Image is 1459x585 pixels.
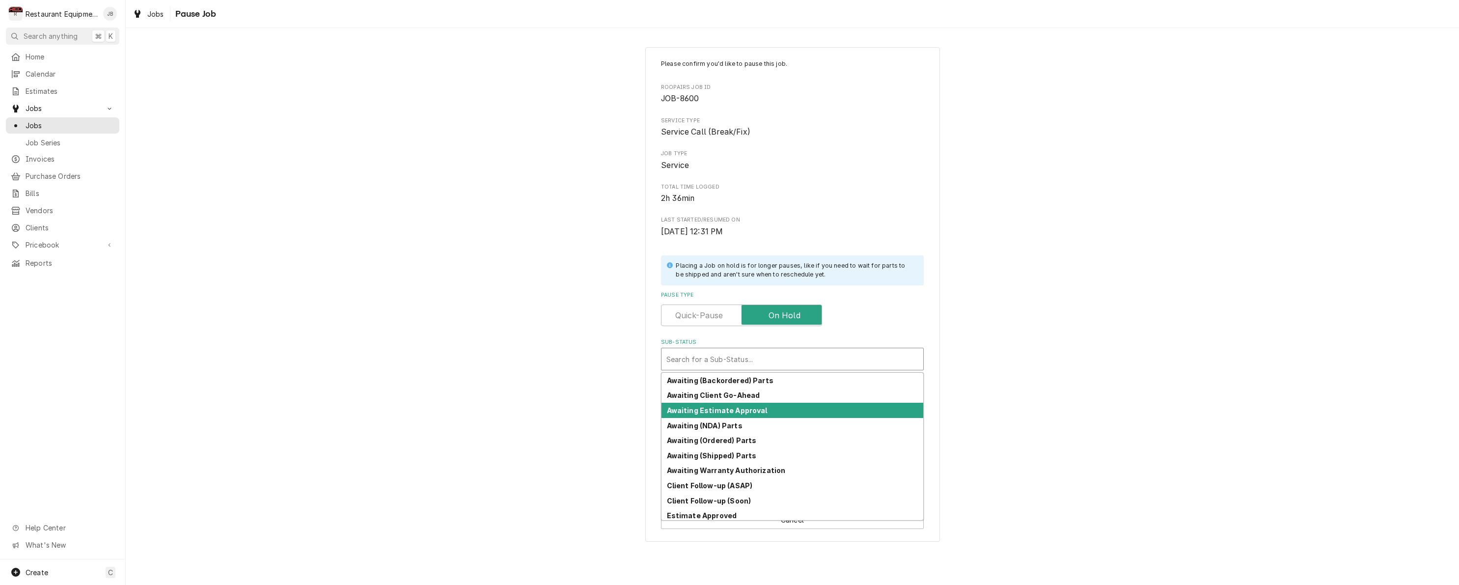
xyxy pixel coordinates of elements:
span: Total Time Logged [661,183,924,191]
span: Help Center [26,523,113,533]
span: 2h 36min [661,194,694,203]
span: Create [26,568,48,577]
span: [DATE] 12:31 PM [661,227,723,236]
div: Jaired Brunty's Avatar [103,7,117,21]
a: Home [6,49,119,65]
a: Reports [6,255,119,271]
span: Roopairs Job ID [661,84,924,91]
span: Last Started/Resumed On [661,226,924,238]
a: Go to What's New [6,537,119,553]
button: Search anything⌘K [6,28,119,45]
span: Clients [26,223,114,233]
a: Estimates [6,83,119,99]
div: Total Time Logged [661,183,924,204]
span: Jobs [26,120,114,131]
span: Vendors [26,205,114,216]
span: Job Type [661,150,924,158]
div: Sub-Status [661,338,924,370]
span: Search anything [24,31,78,41]
span: Reports [26,258,114,268]
div: Placing a Job on hold is for longer pauses, like if you need to wait for parts to be shipped and ... [676,261,914,279]
a: Job Series [6,135,119,151]
button: Cancel [661,511,924,529]
div: Last Started/Resumed On [661,216,924,237]
label: Sub-Status [661,338,924,346]
strong: Awaiting (Shipped) Parts [667,451,757,460]
span: Service Type [661,126,924,138]
a: Clients [6,220,119,236]
div: Service Type [661,117,924,138]
div: Pause Type [661,291,924,326]
span: K [109,31,113,41]
span: JOB-8600 [661,94,699,103]
div: JB [103,7,117,21]
span: ⌘ [95,31,102,41]
a: Go to Jobs [6,100,119,116]
span: Roopairs Job ID [661,93,924,105]
div: Restaurant Equipment Diagnostics's Avatar [9,7,23,21]
a: Jobs [6,117,119,134]
a: Bills [6,185,119,201]
span: Service Call (Break/Fix) [661,127,750,137]
a: Purchase Orders [6,168,119,184]
label: Pause Type [661,291,924,299]
span: Service Type [661,117,924,125]
a: Go to Help Center [6,520,119,536]
span: Jobs [147,9,164,19]
span: Last Started/Resumed On [661,216,924,224]
span: Calendar [26,69,114,79]
span: Service [661,161,689,170]
div: Job Pause Form [661,59,924,440]
strong: Client Follow-up (ASAP) [667,481,753,490]
span: Home [26,52,114,62]
span: C [108,567,113,578]
span: Pause Job [172,7,216,21]
span: Pricebook [26,240,100,250]
div: Restaurant Equipment Diagnostics [26,9,98,19]
p: Please confirm you'd like to pause this job. [661,59,924,68]
span: Estimates [26,86,114,96]
a: Calendar [6,66,119,82]
strong: Awaiting Estimate Approval [667,406,768,415]
span: Purchase Orders [26,171,114,181]
div: Job Type [661,150,924,171]
strong: Awaiting Warranty Authorization [667,466,786,474]
span: Total Time Logged [661,193,924,204]
strong: Awaiting (Ordered) Parts [667,436,757,445]
span: Job Series [26,138,114,148]
a: Vendors [6,202,119,219]
strong: Awaiting (Backordered) Parts [667,376,773,385]
a: Jobs [129,6,168,22]
div: Roopairs Job ID [661,84,924,105]
a: Invoices [6,151,119,167]
span: Bills [26,188,114,198]
strong: Estimate Approved [667,511,737,520]
span: Jobs [26,103,100,113]
span: What's New [26,540,113,550]
span: Job Type [661,160,924,171]
span: Invoices [26,154,114,164]
div: Job Pause [645,47,940,542]
strong: Client Follow-up (Soon) [667,497,751,505]
a: Go to Pricebook [6,237,119,253]
strong: Awaiting Client Go-Ahead [667,391,760,399]
strong: Awaiting (NDA) Parts [667,421,743,430]
div: R [9,7,23,21]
